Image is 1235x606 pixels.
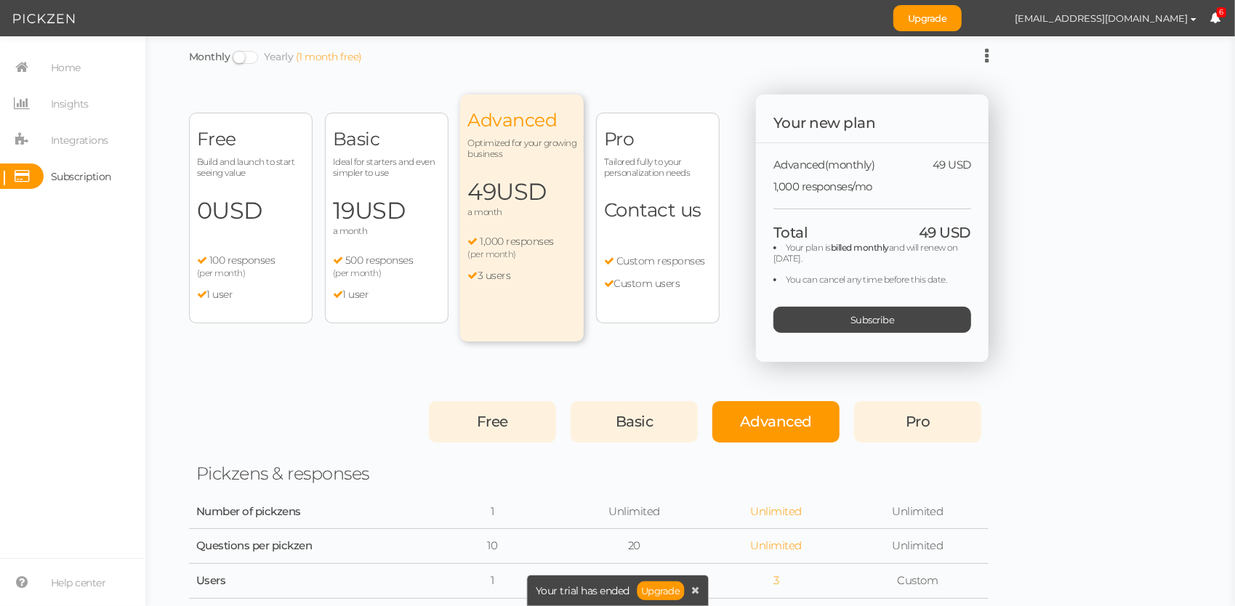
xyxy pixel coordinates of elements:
span: Your trial has ended [536,586,629,596]
span: Integrations [51,129,108,152]
li: Custom users [604,278,712,291]
span: You can cancel any time before this date. [786,274,947,285]
div: Pickzens & responses [196,463,414,485]
span: Custom responses [616,254,705,267]
div: Basic Ideal for starters and even simpler to use 19USD a month 500 responses (per month) 1 user [325,113,448,323]
div: Unlimited [712,539,840,553]
span: 6 [1217,7,1227,18]
span: Advanced [773,158,875,172]
span: Basic [333,128,441,150]
div: Unlimited [571,505,698,519]
span: [EMAIL_ADDRESS][DOMAIN_NAME] [1015,12,1188,24]
span: 19 [333,196,441,225]
span: Contact us [604,198,701,222]
div: Free Build and launch to start seeing value 0USD 100 responses (per month) 1 user [189,113,313,323]
li: 1 user [197,288,305,302]
div: Custom [854,574,981,588]
div: Pro Tailored fully to your personalization needs Contact us Custom responses Custom users [596,113,720,323]
div: Basic [571,401,698,443]
span: Basic [616,413,653,430]
span: Help center [51,571,106,594]
span: a month [467,206,502,217]
li: 1 user [333,288,441,302]
span: 49 USD [919,224,971,242]
span: Your plan is [786,242,831,253]
div: 10 [429,539,556,553]
span: 1,000 responses [480,235,554,248]
button: [EMAIL_ADDRESS][DOMAIN_NAME] [1002,6,1210,31]
div: Unlimited [854,539,981,553]
span: Advanced [740,413,812,430]
span: (per month) [197,267,246,278]
span: 49 [467,177,576,206]
span: Optimized for your growing business [467,137,576,159]
img: Pickzen logo [13,10,75,28]
span: Build and launch to start seeing value [197,156,305,178]
span: (per month) [467,249,516,259]
div: 1 [571,574,698,588]
div: Free [429,401,556,443]
div: Users [196,574,414,588]
span: Home [51,56,81,79]
span: (monthly) [825,158,875,171]
div: Unlimited [712,505,840,519]
div: Pro [854,401,981,443]
span: Advanced [467,109,576,132]
span: a month [333,225,368,236]
span: USD [496,177,547,206]
span: Total [773,224,808,242]
span: Ideal for starters and even simpler to use [333,156,441,178]
span: Pro [604,128,712,150]
li: 3 users [467,270,576,283]
span: Pro [906,413,930,430]
span: Tailored fully to your personalization needs [604,156,712,178]
a: Monthly [189,50,230,63]
div: Number of pickzens [196,505,262,519]
span: 500 responses [345,254,414,267]
span: and will renew on [DATE]. [773,242,958,264]
a: Upgrade [893,5,962,31]
div: Unlimited [854,505,981,519]
div: (1 month free) [296,51,362,64]
span: 0 [197,196,305,225]
div: 1 [429,574,556,588]
span: USD [355,196,406,225]
div: Subscribe [773,307,971,333]
span: USD [212,196,263,225]
span: (per month) [333,267,382,278]
div: Advanced Optimized for your growing business 49USD a month 1,000 responses (per month) 3 users [460,94,584,342]
div: 1 [429,505,556,519]
div: Your new plan [756,94,989,143]
span: Free [197,128,305,150]
div: 3 [712,574,840,588]
b: billed monthly [831,242,889,253]
img: fd6b3d134c683f89eebbd18488f5b6c2 [976,6,1002,31]
span: Subscribe [850,314,895,326]
span: Subscription [51,165,111,188]
div: 20 [571,539,698,553]
div: 1,000 responses/mo [773,172,971,194]
span: 100 responses [209,254,275,267]
span: Free [477,413,508,430]
span: Insights [51,92,89,116]
span: 49 USD [933,158,971,172]
a: Upgrade [637,581,685,600]
div: Advanced [712,401,840,443]
div: Questions per pickzen [196,539,414,553]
